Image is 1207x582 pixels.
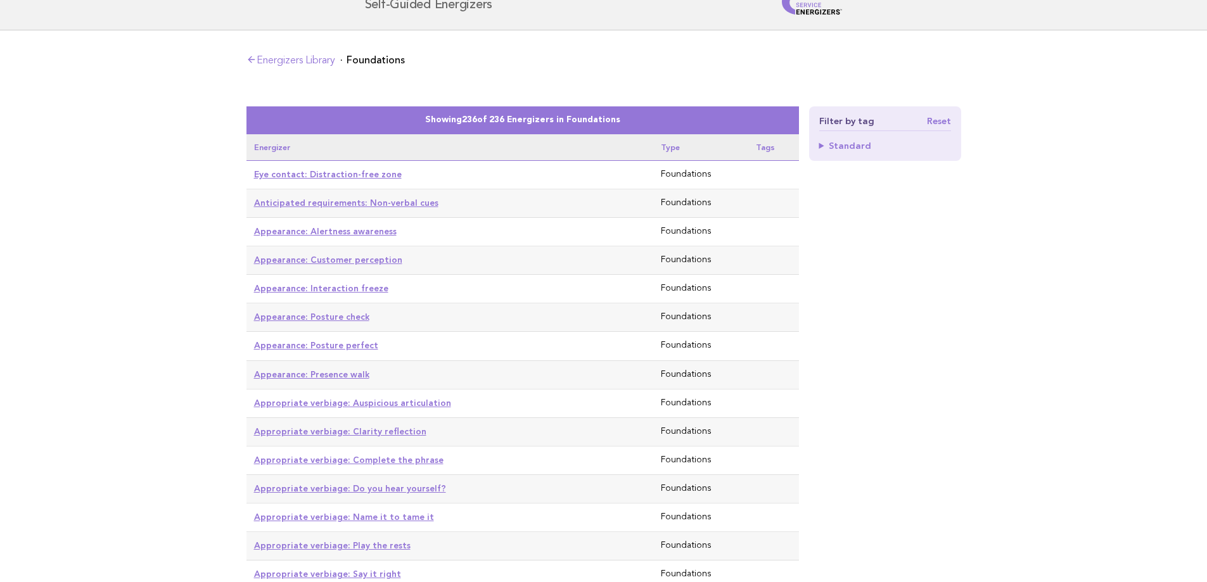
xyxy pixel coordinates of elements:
[927,117,951,125] a: Reset
[819,141,951,150] summary: Standard
[653,332,749,360] td: Foundations
[653,417,749,446] td: Foundations
[246,134,653,161] th: Energizer
[254,198,438,208] a: Anticipated requirements: Non-verbal cues
[246,56,335,66] a: Energizers Library
[653,246,749,275] td: Foundations
[819,117,951,131] h4: Filter by tag
[254,426,426,436] a: Appropriate verbiage: Clarity reflection
[748,134,798,161] th: Tags
[340,55,405,65] li: Foundations
[653,503,749,531] td: Foundations
[254,569,401,579] a: Appropriate verbiage: Say it right
[653,275,749,303] td: Foundations
[653,360,749,389] td: Foundations
[254,340,378,350] a: Appearance: Posture perfect
[254,169,402,179] a: Eye contact: Distraction-free zone
[254,540,411,550] a: Appropriate verbiage: Play the rests
[254,398,451,408] a: Appropriate verbiage: Auspicious articulation
[653,134,749,161] th: Type
[254,312,369,322] a: Appearance: Posture check
[254,283,388,293] a: Appearance: Interaction freeze
[254,512,434,522] a: Appropriate verbiage: Name it to tame it
[254,483,446,493] a: Appropriate verbiage: Do you hear yourself?
[653,532,749,560] td: Foundations
[653,218,749,246] td: Foundations
[254,455,444,465] a: Appropriate verbiage: Complete the phrase
[462,116,477,124] span: 236
[254,255,402,265] a: Appearance: Customer perception
[653,189,749,218] td: Foundations
[254,369,369,379] a: Appearance: Presence walk
[254,226,397,236] a: Appearance: Alertness awareness
[653,161,749,189] td: Foundations
[653,474,749,503] td: Foundations
[246,106,799,134] caption: Showing of 236 Energizers in Foundations
[653,303,749,332] td: Foundations
[653,446,749,474] td: Foundations
[653,389,749,417] td: Foundations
